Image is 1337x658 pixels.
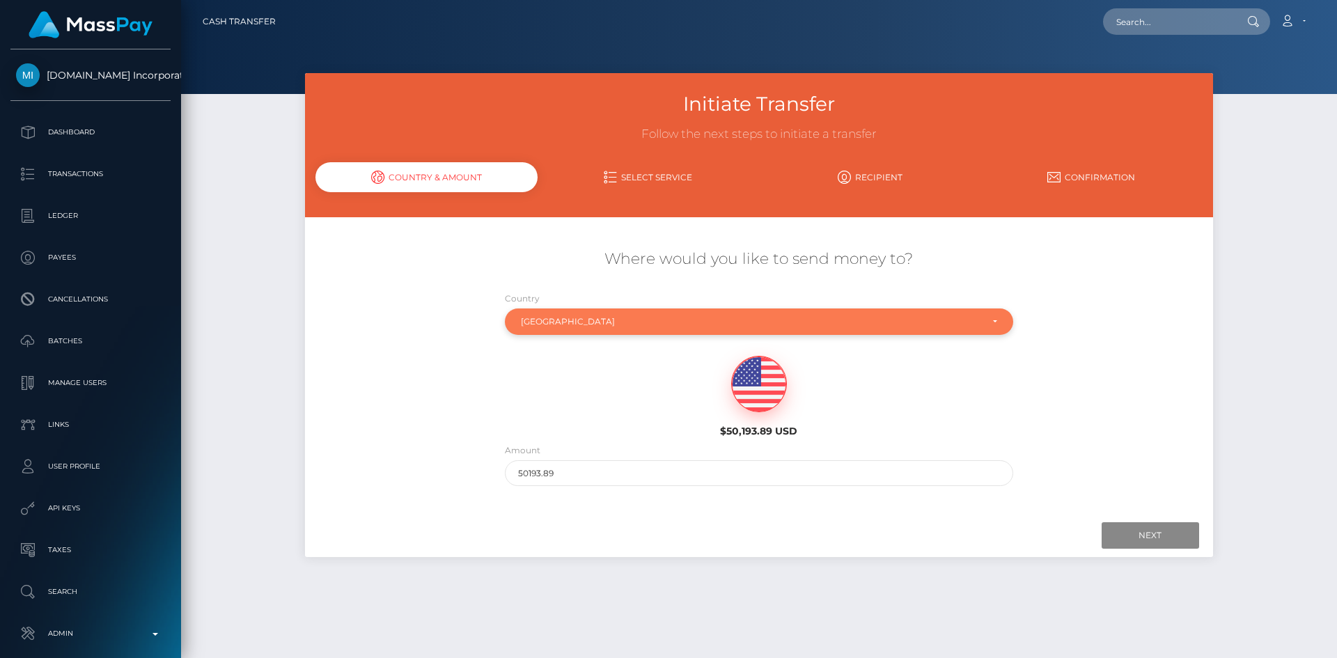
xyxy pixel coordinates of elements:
[315,91,1202,118] h3: Initiate Transfer
[505,308,1013,335] button: United States
[10,198,171,233] a: Ledger
[505,444,540,457] label: Amount
[315,249,1202,270] h5: Where would you like to send money to?
[538,165,759,189] a: Select Service
[10,69,171,81] span: [DOMAIN_NAME] Incorporated
[315,162,537,192] div: Country & Amount
[16,623,165,644] p: Admin
[16,63,40,87] img: Medley.com Incorporated
[521,316,981,327] div: [GEOGRAPHIC_DATA]
[10,240,171,275] a: Payees
[1102,522,1199,549] input: Next
[505,460,1013,486] input: Amount to send in USD (Maximum: 50193.89)
[16,331,165,352] p: Batches
[16,205,165,226] p: Ledger
[10,616,171,651] a: Admin
[16,247,165,268] p: Payees
[980,165,1202,189] a: Confirmation
[1103,8,1234,35] input: Search...
[732,357,786,412] img: USD.png
[10,533,171,567] a: Taxes
[203,7,276,36] a: Cash Transfer
[16,164,165,185] p: Transactions
[16,289,165,310] p: Cancellations
[16,581,165,602] p: Search
[16,540,165,561] p: Taxes
[10,366,171,400] a: Manage Users
[10,282,171,317] a: Cancellations
[10,491,171,526] a: API Keys
[16,414,165,435] p: Links
[10,115,171,150] a: Dashboard
[505,292,540,305] label: Country
[29,11,153,38] img: MassPay Logo
[16,498,165,519] p: API Keys
[759,165,980,189] a: Recipient
[10,407,171,442] a: Links
[16,122,165,143] p: Dashboard
[10,574,171,609] a: Search
[315,126,1202,143] h3: Follow the next steps to initiate a transfer
[10,324,171,359] a: Batches
[643,425,875,437] h6: $50,193.89 USD
[16,373,165,393] p: Manage Users
[16,456,165,477] p: User Profile
[10,157,171,191] a: Transactions
[10,449,171,484] a: User Profile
